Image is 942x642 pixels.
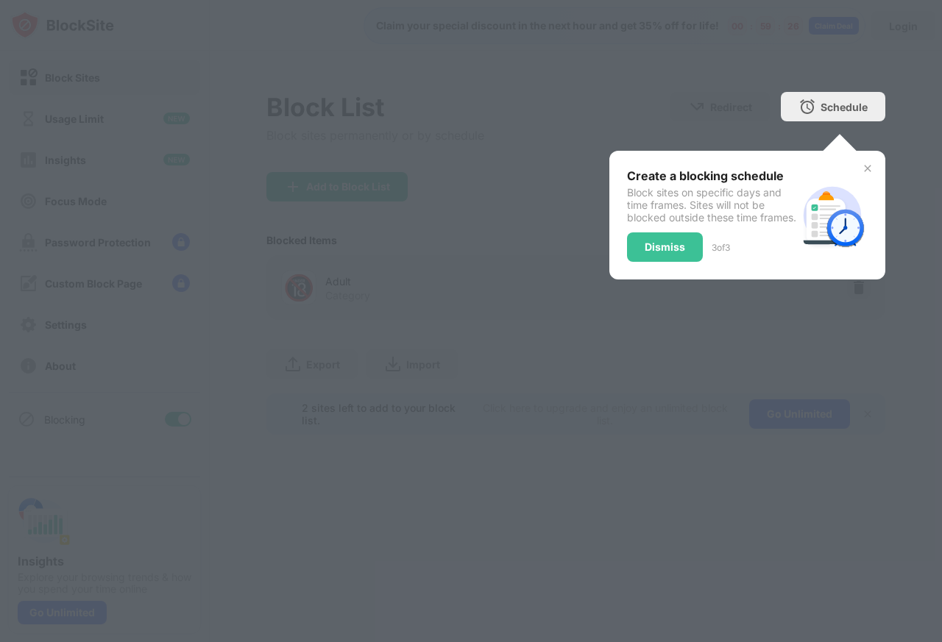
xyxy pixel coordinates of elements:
[645,241,685,253] div: Dismiss
[712,242,730,253] div: 3 of 3
[821,101,868,113] div: Schedule
[862,163,874,174] img: x-button.svg
[797,180,868,251] img: schedule.svg
[627,186,797,224] div: Block sites on specific days and time frames. Sites will not be blocked outside these time frames.
[627,168,797,183] div: Create a blocking schedule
